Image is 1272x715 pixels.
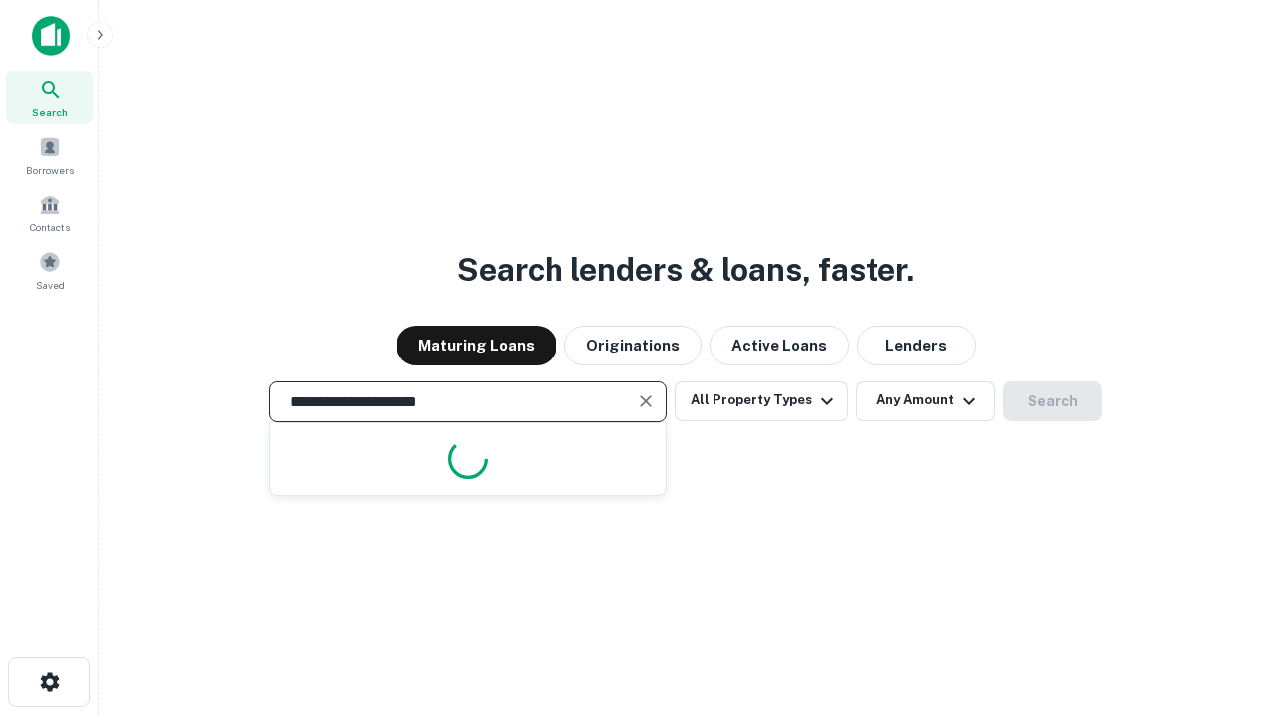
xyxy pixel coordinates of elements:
[397,326,556,365] button: Maturing Loans
[710,326,849,365] button: Active Loans
[36,277,65,293] span: Saved
[30,219,70,235] span: Contacts
[857,326,976,365] button: Lenders
[564,326,702,365] button: Originations
[32,104,68,120] span: Search
[457,246,914,294] h3: Search lenders & loans, faster.
[26,162,74,178] span: Borrowers
[6,186,93,239] a: Contacts
[675,381,848,421] button: All Property Types
[1173,556,1272,651] iframe: Chat Widget
[32,16,70,56] img: capitalize-icon.png
[632,387,660,415] button: Clear
[856,381,995,421] button: Any Amount
[6,128,93,182] a: Borrowers
[6,243,93,297] a: Saved
[6,71,93,124] a: Search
